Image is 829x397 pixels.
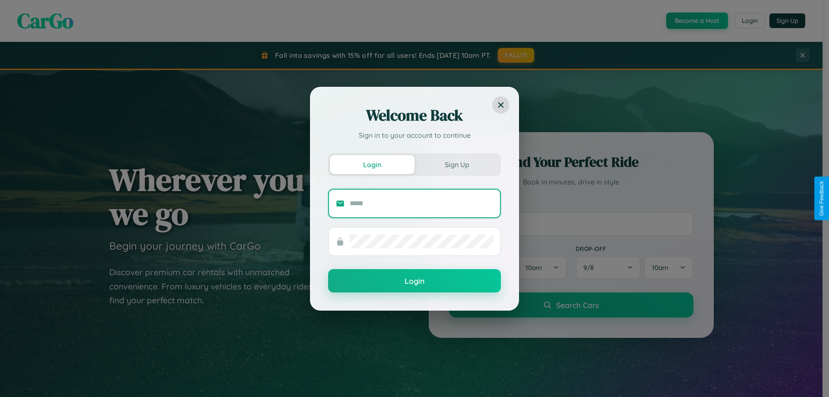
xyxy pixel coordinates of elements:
[414,155,499,174] button: Sign Up
[328,105,501,126] h2: Welcome Back
[328,269,501,292] button: Login
[328,130,501,140] p: Sign in to your account to continue
[819,181,825,216] div: Give Feedback
[330,155,414,174] button: Login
